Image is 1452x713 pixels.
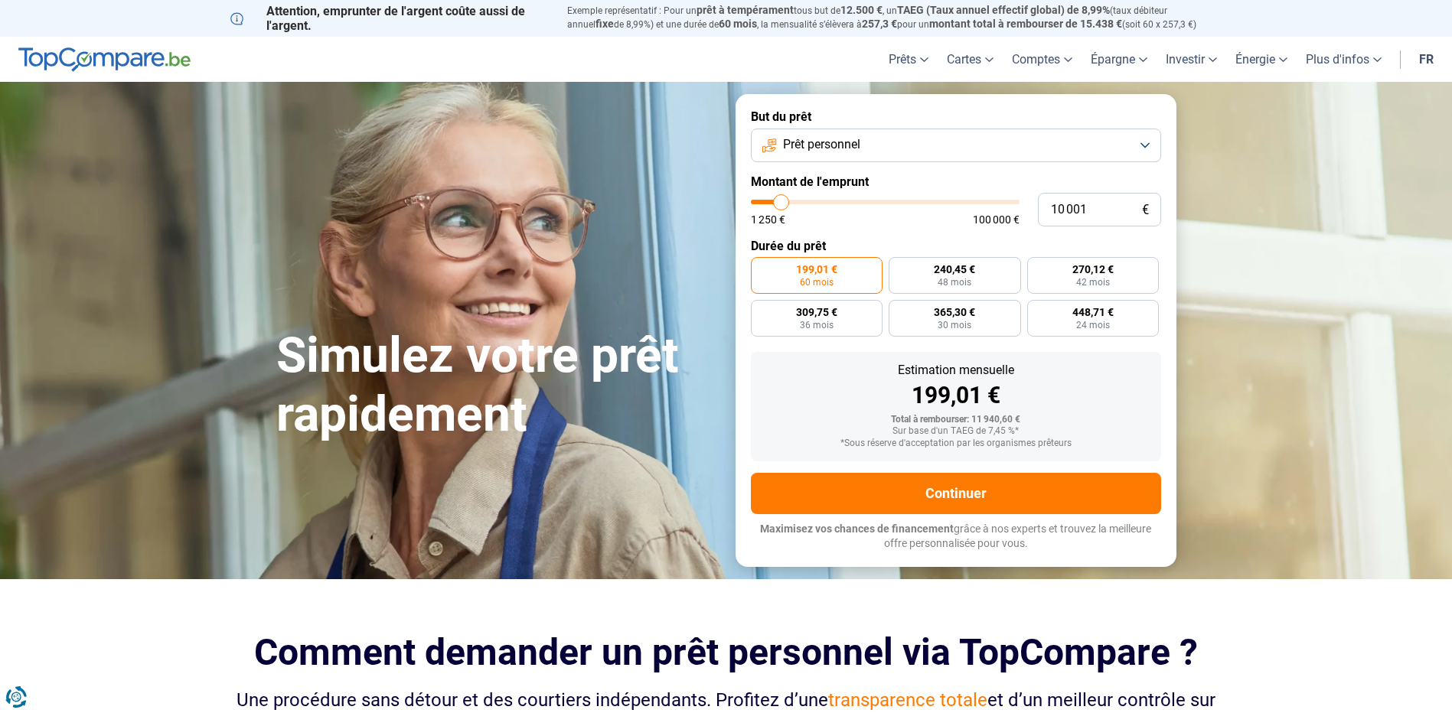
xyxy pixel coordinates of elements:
[934,264,975,275] span: 240,45 €
[18,47,191,72] img: TopCompare
[751,473,1161,514] button: Continuer
[879,37,938,82] a: Prêts
[1003,37,1082,82] a: Comptes
[760,523,954,535] span: Maximisez vos chances de financement
[595,18,614,30] span: fixe
[973,214,1020,225] span: 100 000 €
[796,307,837,317] span: 309,75 €
[751,239,1161,253] label: Durée du prêt
[276,327,717,444] h1: Simulez votre prêt rapidement
[800,321,834,330] span: 36 mois
[230,4,549,33] p: Attention, emprunter de l'argent coûte aussi de l'argent.
[938,278,971,287] span: 48 mois
[1410,37,1443,82] a: fr
[751,174,1161,189] label: Montant de l'emprunt
[862,18,897,30] span: 257,3 €
[1076,278,1110,287] span: 42 mois
[751,109,1161,124] label: But du prêt
[840,4,883,16] span: 12.500 €
[719,18,757,30] span: 60 mois
[934,307,975,317] span: 365,30 €
[1297,37,1391,82] a: Plus d'infos
[1082,37,1157,82] a: Épargne
[783,136,860,153] span: Prêt personnel
[938,37,1003,82] a: Cartes
[1076,321,1110,330] span: 24 mois
[1072,264,1114,275] span: 270,12 €
[938,321,971,330] span: 30 mois
[230,631,1222,673] h2: Comment demander un prêt personnel via TopCompare ?
[763,438,1149,449] div: *Sous réserve d'acceptation par les organismes prêteurs
[763,415,1149,425] div: Total à rembourser: 11 940,60 €
[1072,307,1114,317] span: 448,71 €
[751,214,785,225] span: 1 250 €
[751,129,1161,162] button: Prêt personnel
[1157,37,1226,82] a: Investir
[800,278,834,287] span: 60 mois
[751,522,1161,552] p: grâce à nos experts et trouvez la meilleure offre personnalisée pour vous.
[697,4,794,16] span: prêt à tempérament
[763,426,1149,437] div: Sur base d'un TAEG de 7,45 %*
[1226,37,1297,82] a: Énergie
[897,4,1110,16] span: TAEG (Taux annuel effectif global) de 8,99%
[567,4,1222,31] p: Exemple représentatif : Pour un tous but de , un (taux débiteur annuel de 8,99%) et une durée de ...
[1142,203,1149,217] span: €
[828,689,987,711] span: transparence totale
[763,364,1149,376] div: Estimation mensuelle
[763,384,1149,407] div: 199,01 €
[796,264,837,275] span: 199,01 €
[929,18,1122,30] span: montant total à rembourser de 15.438 €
